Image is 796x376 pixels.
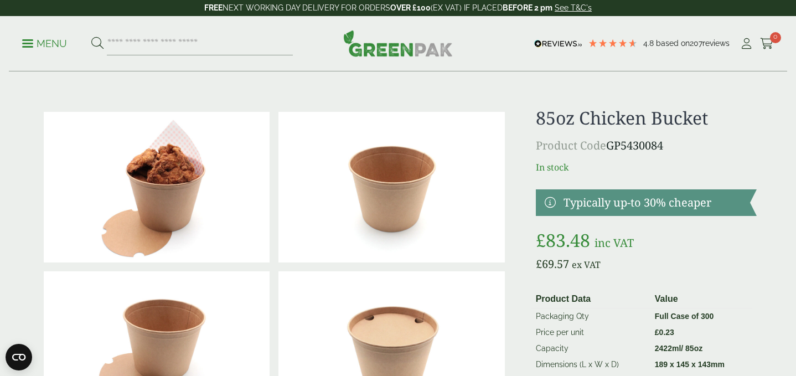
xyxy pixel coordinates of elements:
[655,312,714,321] strong: Full Case of 300
[531,357,650,373] td: Dimensions (L x W x D)
[650,290,752,308] th: Value
[656,39,690,48] span: Based on
[655,328,674,337] bdi: 0.23
[690,39,702,48] span: 207
[22,37,67,50] p: Menu
[655,328,659,337] span: £
[760,38,774,49] i: Cart
[531,290,650,308] th: Product Data
[44,112,270,262] img: 5430084 85oz Chicken Bucket With Fried Chicken
[588,38,638,48] div: 4.79 Stars
[531,308,650,325] td: Packaging Qty
[343,30,453,56] img: GreenPak Supplies
[655,360,725,369] strong: 189 x 145 x 143mm
[536,256,569,271] bdi: 69.57
[595,235,634,250] span: inc VAT
[536,137,757,154] p: GP5430084
[643,39,656,48] span: 4.8
[770,32,781,43] span: 0
[555,3,592,12] a: See T&C's
[6,344,32,370] button: Open CMP widget
[531,325,650,341] td: Price per unit
[702,39,730,48] span: reviews
[503,3,552,12] strong: BEFORE 2 pm
[536,107,757,128] h1: 85oz Chicken Bucket
[390,3,431,12] strong: OVER £100
[536,228,546,252] span: £
[204,3,223,12] strong: FREE
[740,38,753,49] i: My Account
[536,256,542,271] span: £
[531,341,650,357] td: Capacity
[760,35,774,52] a: 0
[534,40,582,48] img: REVIEWS.io
[572,259,601,271] span: ex VAT
[536,161,757,174] p: In stock
[536,228,590,252] bdi: 83.48
[278,112,504,262] img: 5430084 85oz Chicken Bucket
[536,138,606,153] span: Product Code
[655,344,702,353] strong: 2422ml/ 85oz
[22,37,67,48] a: Menu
